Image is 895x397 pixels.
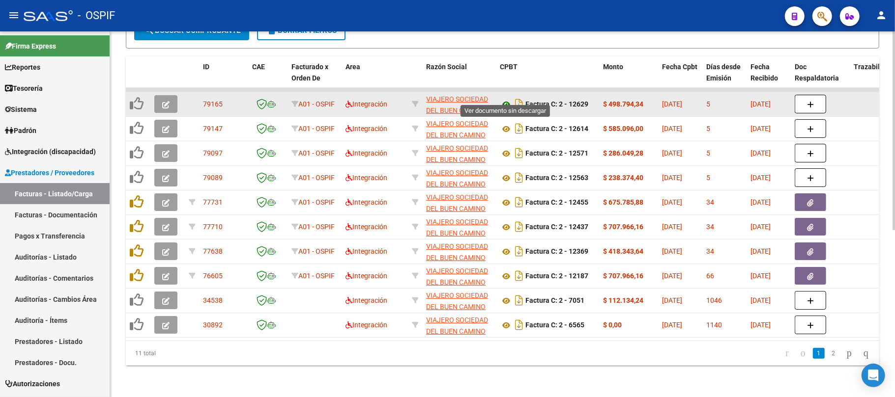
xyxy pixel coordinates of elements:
[5,378,60,389] span: Autorizaciones
[603,125,643,132] strong: $ 585.096,00
[706,296,722,304] span: 1046
[426,192,492,212] div: 30714136905
[751,63,778,82] span: Fecha Recibido
[525,199,588,207] strong: Factura C: 2 - 12455
[826,345,841,362] li: page 2
[203,63,209,71] span: ID
[496,56,599,100] datatable-header-cell: CPBT
[603,100,643,108] strong: $ 498.794,34
[662,247,682,255] span: [DATE]
[203,125,223,132] span: 79147
[828,348,839,359] a: 2
[706,125,710,132] span: 5
[662,198,682,206] span: [DATE]
[8,9,20,21] mat-icon: menu
[662,100,682,108] span: [DATE]
[298,223,335,231] span: A01 - OSPIF
[426,216,492,237] div: 30714136905
[5,62,40,73] span: Reportes
[706,63,741,82] span: Días desde Emisión
[662,272,682,280] span: [DATE]
[751,296,771,304] span: [DATE]
[426,241,492,262] div: 30714136905
[813,348,825,359] a: 1
[426,118,492,139] div: 30714136905
[426,94,492,114] div: 30714136905
[342,56,408,100] datatable-header-cell: Area
[422,56,496,100] datatable-header-cell: Razón Social
[702,56,747,100] datatable-header-cell: Días desde Emisión
[266,26,337,35] span: Borrar Filtros
[751,100,771,108] span: [DATE]
[500,63,518,71] span: CPBT
[513,170,525,185] i: Descargar documento
[603,174,643,182] strong: $ 238.374,40
[513,96,525,112] i: Descargar documento
[751,247,771,255] span: [DATE]
[5,167,94,178] span: Prestadores / Proveedores
[662,296,682,304] span: [DATE]
[751,149,771,157] span: [DATE]
[346,125,387,132] span: Integración
[203,247,223,255] span: 77638
[662,174,682,182] span: [DATE]
[143,26,240,35] span: Buscar Comprobante
[426,143,492,163] div: 30714136905
[346,247,387,255] span: Integración
[426,95,488,126] span: VIAJERO SOCIEDAD DEL BUEN CAMINO S.A.
[603,321,622,329] strong: $ 0,00
[346,63,360,71] span: Area
[513,243,525,259] i: Descargar documento
[603,63,623,71] span: Monto
[203,321,223,329] span: 30892
[842,348,856,359] a: go to next page
[346,198,387,206] span: Integración
[426,291,488,322] span: VIAJERO SOCIEDAD DEL BUEN CAMINO S.A.
[603,198,643,206] strong: $ 675.785,88
[203,149,223,157] span: 79097
[862,364,885,387] div: Open Intercom Messenger
[706,198,714,206] span: 34
[525,297,584,305] strong: Factura C: 2 - 7051
[126,341,275,366] div: 11 total
[781,348,793,359] a: go to first page
[513,292,525,308] i: Descargar documento
[298,149,335,157] span: A01 - OSPIF
[426,242,488,273] span: VIAJERO SOCIEDAD DEL BUEN CAMINO S.A.
[751,272,771,280] span: [DATE]
[747,56,791,100] datatable-header-cell: Fecha Recibido
[426,290,492,311] div: 30714136905
[426,63,467,71] span: Razón Social
[203,100,223,108] span: 79165
[706,321,722,329] span: 1140
[525,101,588,108] strong: Factura C: 2 - 12629
[706,174,710,182] span: 5
[426,267,488,297] span: VIAJERO SOCIEDAD DEL BUEN CAMINO S.A.
[298,198,335,206] span: A01 - OSPIF
[346,149,387,157] span: Integración
[603,296,643,304] strong: $ 112.134,24
[346,174,387,182] span: Integración
[426,120,488,150] span: VIAJERO SOCIEDAD DEL BUEN CAMINO S.A.
[346,272,387,280] span: Integración
[751,223,771,231] span: [DATE]
[298,272,335,280] span: A01 - OSPIF
[525,223,588,231] strong: Factura C: 2 - 12437
[5,83,43,94] span: Tesorería
[854,63,894,71] span: Trazabilidad
[795,63,839,82] span: Doc Respaldatoria
[525,174,588,182] strong: Factura C: 2 - 12563
[525,272,588,280] strong: Factura C: 2 - 12187
[513,121,525,136] i: Descargar documento
[796,348,810,359] a: go to previous page
[291,63,328,82] span: Facturado x Orden De
[513,145,525,161] i: Descargar documento
[5,125,36,136] span: Padrón
[5,104,37,115] span: Sistema
[426,265,492,286] div: 30714136905
[706,149,710,157] span: 5
[346,321,387,329] span: Integración
[203,296,223,304] span: 34538
[426,218,488,248] span: VIAJERO SOCIEDAD DEL BUEN CAMINO S.A.
[248,56,288,100] datatable-header-cell: CAE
